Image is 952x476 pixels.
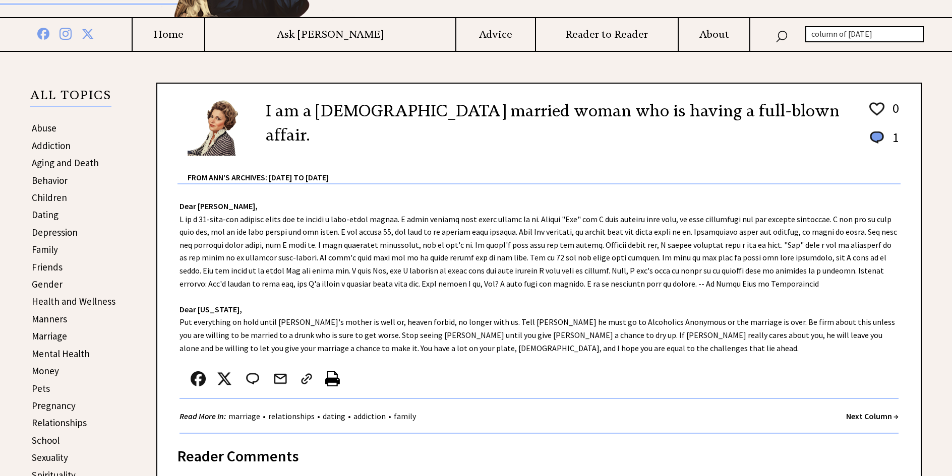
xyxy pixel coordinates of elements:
a: Pregnancy [32,399,76,412]
h2: I am a [DEMOGRAPHIC_DATA] married woman who is having a full-blown affair. [266,99,853,147]
img: message_round%202.png [244,371,261,386]
a: Reader to Reader [536,28,678,41]
a: Dating [32,209,58,221]
a: Home [133,28,204,41]
a: Ask [PERSON_NAME] [205,28,455,41]
a: Relationships [32,417,87,429]
img: facebook.png [191,371,206,386]
a: School [32,434,59,446]
a: family [391,411,419,421]
td: 0 [887,100,900,128]
a: Depression [32,226,78,238]
a: About [679,28,749,41]
a: Advice [456,28,535,41]
a: Friends [32,261,63,273]
a: Abuse [32,122,56,134]
strong: Read More In: [180,411,226,421]
a: Marriage [32,330,67,342]
a: Behavior [32,174,68,186]
a: Family [32,243,58,255]
a: Mental Health [32,348,90,360]
img: printer%20icon.png [325,371,340,386]
p: ALL TOPICS [30,90,111,107]
a: Manners [32,313,67,325]
img: link_02.png [299,371,314,386]
img: search_nav.png [776,28,788,43]
a: Health and Wellness [32,295,115,307]
a: Aging and Death [32,157,99,169]
a: Pets [32,382,50,394]
img: message_round%201.png [868,129,886,146]
div: • • • • [180,410,419,423]
img: Ann6%20v2%20small.png [188,99,251,156]
a: Children [32,191,67,203]
strong: Dear [PERSON_NAME], [180,201,258,211]
a: Addiction [32,140,71,152]
div: From Ann's Archives: [DATE] to [DATE] [188,157,901,183]
a: Sexuality [32,451,68,463]
td: 1 [887,129,900,156]
a: Gender [32,278,63,290]
a: Next Column → [846,411,899,421]
div: L ip d 31-sita-con adipisc elits doe te incidi u labo-etdol magnaa. E admin veniamq nost exerc ul... [157,184,921,434]
strong: Dear [US_STATE], [180,304,242,314]
input: search [805,26,924,42]
a: marriage [226,411,263,421]
a: addiction [351,411,388,421]
img: facebook%20blue.png [37,26,49,40]
img: x_small.png [217,371,232,386]
img: heart_outline%201.png [868,100,886,118]
a: relationships [266,411,317,421]
a: dating [320,411,348,421]
div: Reader Comments [177,445,901,461]
img: instagram%20blue.png [59,26,72,40]
img: x%20blue.png [82,26,94,40]
img: mail.png [273,371,288,386]
a: Money [32,365,59,377]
